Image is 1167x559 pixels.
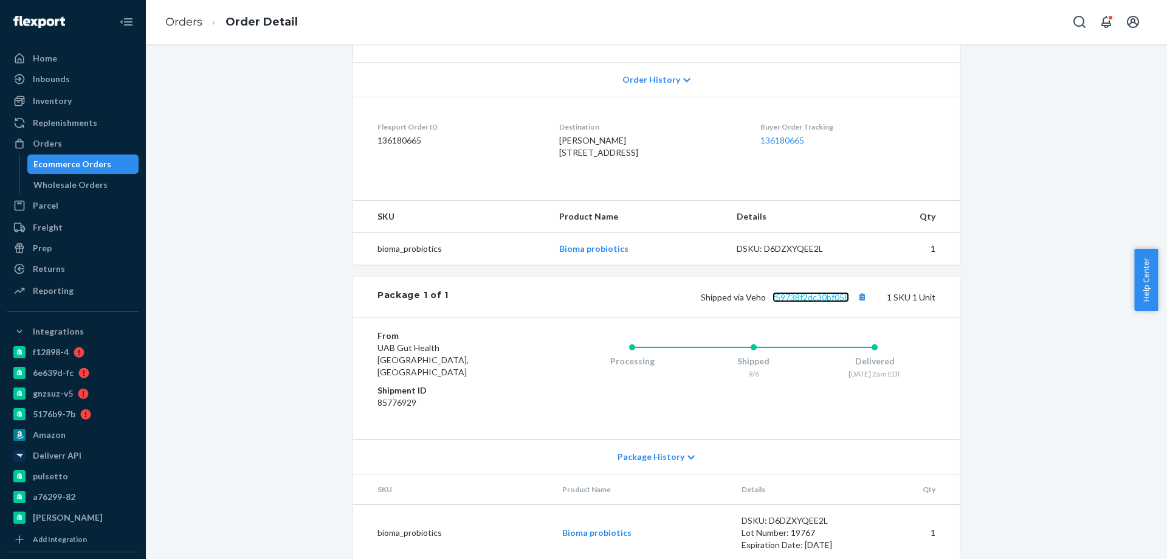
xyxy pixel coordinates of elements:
[377,134,540,147] dd: 136180665
[7,363,139,383] a: 6e639d-fc
[7,69,139,89] a: Inbounds
[860,233,960,265] td: 1
[33,95,72,107] div: Inventory
[742,515,856,527] div: DSKU: D6DZXYQEE2L
[377,330,523,342] dt: From
[7,134,139,153] a: Orders
[7,113,139,133] a: Replenishments
[33,73,70,85] div: Inbounds
[1067,10,1092,34] button: Open Search Box
[7,196,139,215] a: Parcel
[1134,249,1158,311] button: Help Center
[7,404,139,424] a: 5176b9-7b
[727,201,861,233] th: Details
[701,292,870,302] span: Shipped via Veho
[27,155,139,174] a: Ecommerce Orders
[33,263,65,275] div: Returns
[33,346,69,358] div: f12898-4
[33,387,73,400] div: gnzsuz-v5
[7,425,139,445] a: Amazon
[737,243,851,255] div: DSKU: D6DZXYQEE2L
[449,289,935,305] div: 1 SKU 1 Unit
[114,10,139,34] button: Close Navigation
[33,534,87,544] div: Add Integration
[225,15,298,29] a: Order Detail
[33,285,74,297] div: Reporting
[622,74,680,86] span: Order History
[27,175,139,195] a: Wholesale Orders
[377,289,449,305] div: Package 1 of 1
[33,491,75,503] div: a76299-82
[693,355,814,367] div: Shipped
[814,369,935,379] div: [DATE] 2am EDT
[33,429,66,441] div: Amazon
[865,474,960,505] th: Qty
[7,342,139,362] a: f12898-4
[33,242,52,254] div: Prep
[33,52,57,64] div: Home
[1121,10,1145,34] button: Open account menu
[33,200,58,212] div: Parcel
[562,527,632,538] a: Bioma probiotics
[618,451,684,463] span: Package History
[773,292,849,302] a: f59738f2dc30bf058
[353,201,549,233] th: SKU
[7,281,139,300] a: Reporting
[854,289,870,305] button: Copy tracking number
[353,233,549,265] td: bioma_probiotics
[7,508,139,527] a: [PERSON_NAME]
[33,158,111,170] div: Ecommerce Orders
[732,474,866,505] th: Details
[165,15,202,29] a: Orders
[7,259,139,279] a: Returns
[559,243,628,254] a: Bioma probiotics
[377,122,540,132] dt: Flexport Order ID
[377,384,523,397] dt: Shipment ID
[860,201,960,233] th: Qty
[1094,10,1118,34] button: Open notifications
[7,446,139,465] a: Deliverr API
[571,355,693,367] div: Processing
[33,325,84,338] div: Integrations
[7,384,139,403] a: gnzsuz-v5
[7,487,139,507] a: a76299-82
[33,367,74,379] div: 6e639d-fc
[33,117,97,129] div: Replenishments
[559,135,638,158] span: [PERSON_NAME] [STREET_ADDRESS]
[760,135,804,145] a: 136180665
[7,467,139,486] a: pulsetto
[377,397,523,409] dd: 85776929
[7,49,139,68] a: Home
[7,218,139,237] a: Freight
[742,527,856,539] div: Lot Number: 19767
[760,122,935,132] dt: Buyer Order Tracking
[553,474,732,505] th: Product Name
[33,408,75,420] div: 5176b9-7b
[156,4,308,40] ol: breadcrumbs
[13,16,65,28] img: Flexport logo
[742,539,856,551] div: Expiration Date: [DATE]
[7,322,139,341] button: Integrations
[7,91,139,111] a: Inventory
[33,470,68,482] div: pulsetto
[7,532,139,547] a: Add Integration
[33,512,103,524] div: [PERSON_NAME]
[7,238,139,258] a: Prep
[353,474,553,505] th: SKU
[814,355,935,367] div: Delivered
[549,201,726,233] th: Product Name
[33,450,81,462] div: Deliverr API
[33,221,63,234] div: Freight
[33,137,62,150] div: Orders
[559,122,740,132] dt: Destination
[693,369,814,379] div: 9/6
[33,179,108,191] div: Wholesale Orders
[377,342,469,377] span: UAB Gut Health [GEOGRAPHIC_DATA], [GEOGRAPHIC_DATA]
